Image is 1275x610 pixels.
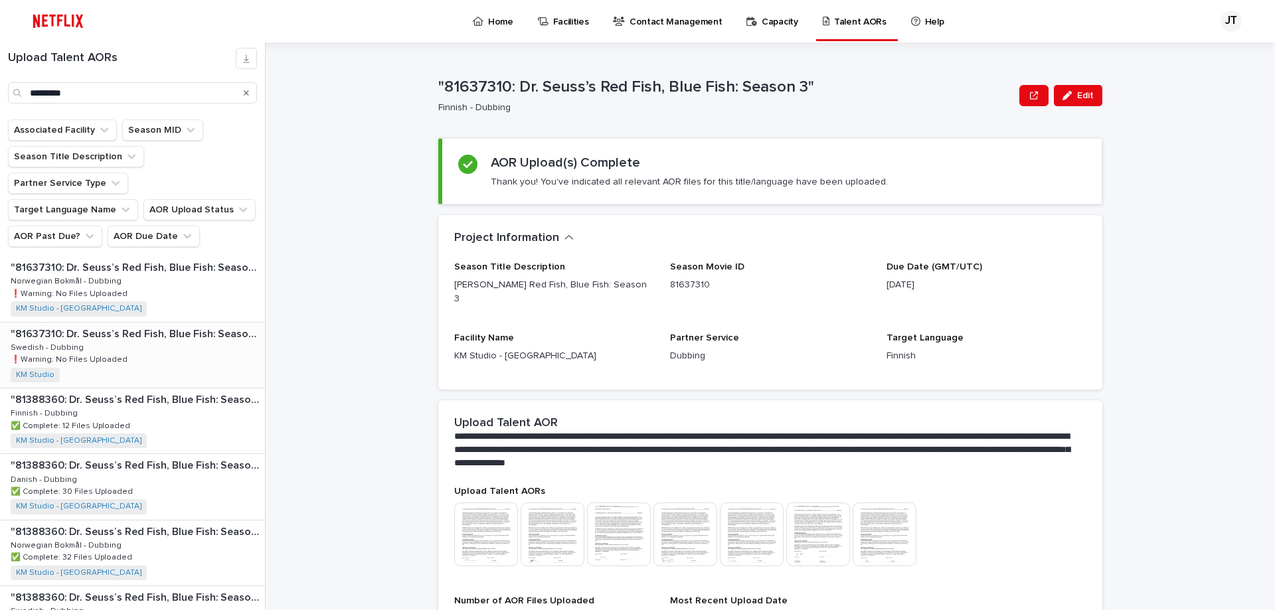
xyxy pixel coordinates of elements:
[1221,11,1242,32] div: JT
[8,226,102,247] button: AOR Past Due?
[108,226,200,247] button: AOR Due Date
[1077,91,1094,100] span: Edit
[16,568,141,577] a: KM Studio - [GEOGRAPHIC_DATA]
[16,502,141,511] a: KM Studio - [GEOGRAPHIC_DATA]
[143,199,256,220] button: AOR Upload Status
[887,262,982,271] span: Due Date (GMT/UTC)
[16,436,141,445] a: KM Studio - [GEOGRAPHIC_DATA]
[438,78,1014,97] p: "81637310: Dr. Seuss’s Red Fish, Blue Fish: Season 3"
[454,231,559,246] h2: Project Information
[454,596,594,605] span: Number of AOR Files Uploaded
[454,262,565,271] span: Season Title Description
[11,523,262,538] p: "81388360: Dr. Seuss’s Red Fish, Blue Fish: Season 1"
[122,119,203,141] button: Season MID
[454,231,574,246] button: Project Information
[887,333,964,343] span: Target Language
[670,596,788,605] span: Most Recent Upload Date
[8,146,144,167] button: Season Title Description
[11,287,130,299] p: ❗️Warning: No Files Uploaded
[11,406,80,418] p: Finnish - Dubbing
[27,8,90,35] img: ifQbXi3ZQGMSEF7WDB7W
[11,274,124,286] p: Norwegian Bokmål - Dubbing
[8,51,236,66] h1: Upload Talent AORs
[11,341,86,352] p: Swedish - Dubbing
[1054,85,1102,106] button: Edit
[454,349,654,363] p: KM Studio - [GEOGRAPHIC_DATA]
[438,102,1009,114] p: Finnish - Dubbing
[11,485,135,496] p: ✅ Complete: 30 Files Uploaded
[16,370,54,380] a: KM Studio
[454,333,514,343] span: Facility Name
[8,173,128,194] button: Partner Service Type
[11,473,80,485] p: Danish - Dubbing
[8,82,257,104] input: Search
[887,349,1086,363] p: Finnish
[11,325,262,341] p: "81637310: Dr. Seuss’s Red Fish, Blue Fish: Season 3"
[11,589,262,604] p: "81388360: Dr. Seuss’s Red Fish, Blue Fish: Season 1"
[491,176,888,188] p: Thank you! You've indicated all relevant AOR files for this title/language have been uploaded.
[670,262,744,271] span: Season Movie ID
[11,259,262,274] p: "81637310: Dr. Seuss’s Red Fish, Blue Fish: Season 3"
[16,304,141,313] a: KM Studio - [GEOGRAPHIC_DATA]
[8,119,117,141] button: Associated Facility
[670,333,739,343] span: Partner Service
[8,199,138,220] button: Target Language Name
[11,352,130,364] p: ❗️Warning: No Files Uploaded
[11,457,262,472] p: "81388360: Dr. Seuss’s Red Fish, Blue Fish: Season 1"
[11,391,262,406] p: "81388360: Dr. Seuss’s Red Fish, Blue Fish: Season 1"
[11,550,135,562] p: ✅ Complete: 32 Files Uploaded
[454,278,654,306] p: [PERSON_NAME] Red Fish, Blue Fish: Season 3
[454,416,558,431] h2: Upload Talent AOR
[491,155,640,171] h2: AOR Upload(s) Complete
[887,278,1086,292] p: [DATE]
[11,419,133,431] p: ✅ Complete: 12 Files Uploaded
[11,538,124,550] p: Norwegian Bokmål - Dubbing
[454,487,545,496] span: Upload Talent AORs
[670,349,870,363] p: Dubbing
[670,278,870,292] p: 81637310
